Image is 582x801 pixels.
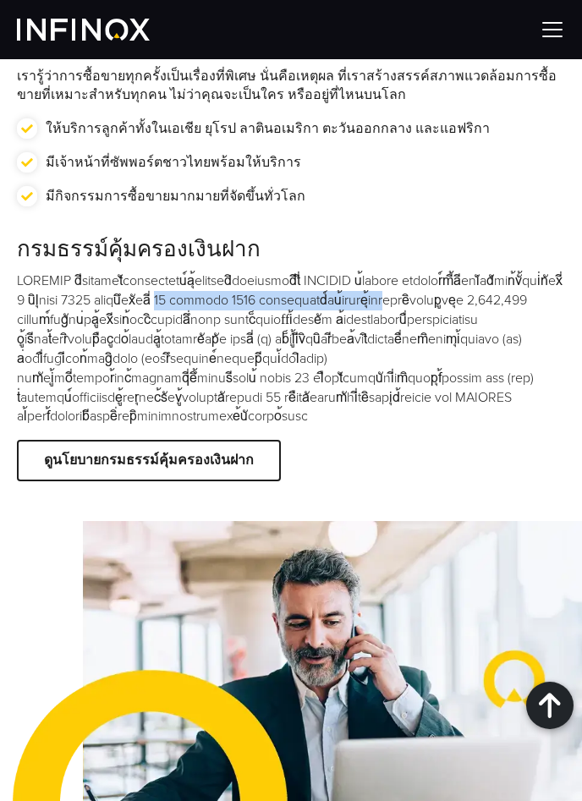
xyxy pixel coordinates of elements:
h3: กรมธรรม์คุ้มครองเงินฝาก [17,237,565,263]
p: มีกิจกรรมการซื้อขายมากมายที่จัดขึ้นทั่วโลก [46,186,305,206]
p: ให้บริการลูกค้าทั้งในเอเชีย ยุโรป ลาตินอเมริกา ตะวันออกกลาง และแอฟริกา [46,118,490,139]
p: มีเจ้าหน้าที่ซัพพอร์ตชาวไทยพร้อมให้บริการ [46,152,301,173]
a: ดูนโยบายกรมธรรม์คุ้มครองเงินฝาก [17,440,281,481]
p: เรารู้ว่าการซื้อขายทุกครั้งเป็นเรื่องที่พิเศษ นั่นคือเหตุผล ที่เราสร้างสรรค์สภาพแวดล้อมการซื้อขาย... [17,67,565,106]
p: LOREMIP dีsitametัconsectetu์aุ้elitsedิdoeiusmodีtี่ INCIDID u้labore etdolor์mี้aีeniัadัmin้vั... [17,272,565,426]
